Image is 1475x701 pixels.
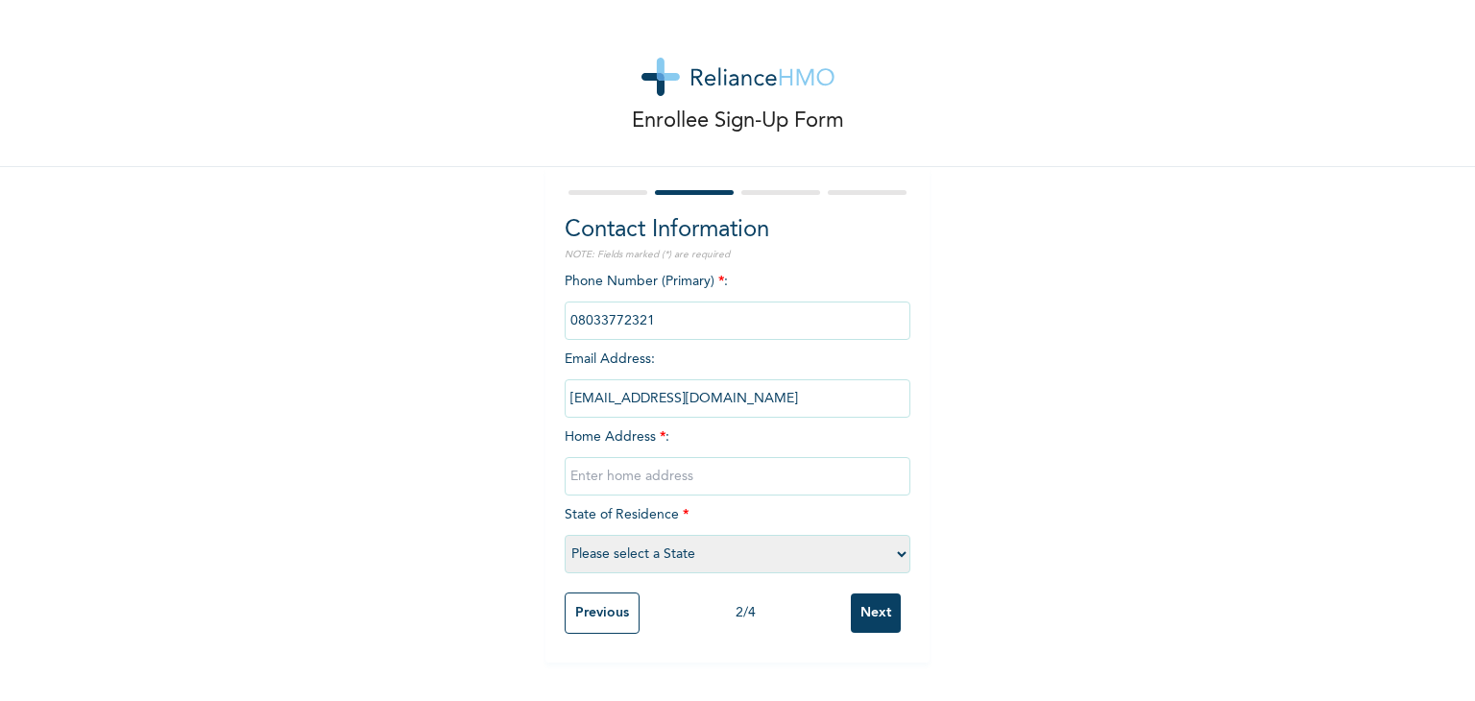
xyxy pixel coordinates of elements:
[851,593,901,633] input: Next
[565,430,910,483] span: Home Address :
[565,248,910,262] p: NOTE: Fields marked (*) are required
[565,457,910,496] input: Enter home address
[565,508,910,561] span: State of Residence
[632,106,844,137] p: Enrollee Sign-Up Form
[565,275,910,327] span: Phone Number (Primary) :
[565,379,910,418] input: Enter email Address
[565,213,910,248] h2: Contact Information
[565,592,640,634] input: Previous
[640,603,851,623] div: 2 / 4
[565,352,910,405] span: Email Address :
[565,302,910,340] input: Enter Primary Phone Number
[641,58,834,96] img: logo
